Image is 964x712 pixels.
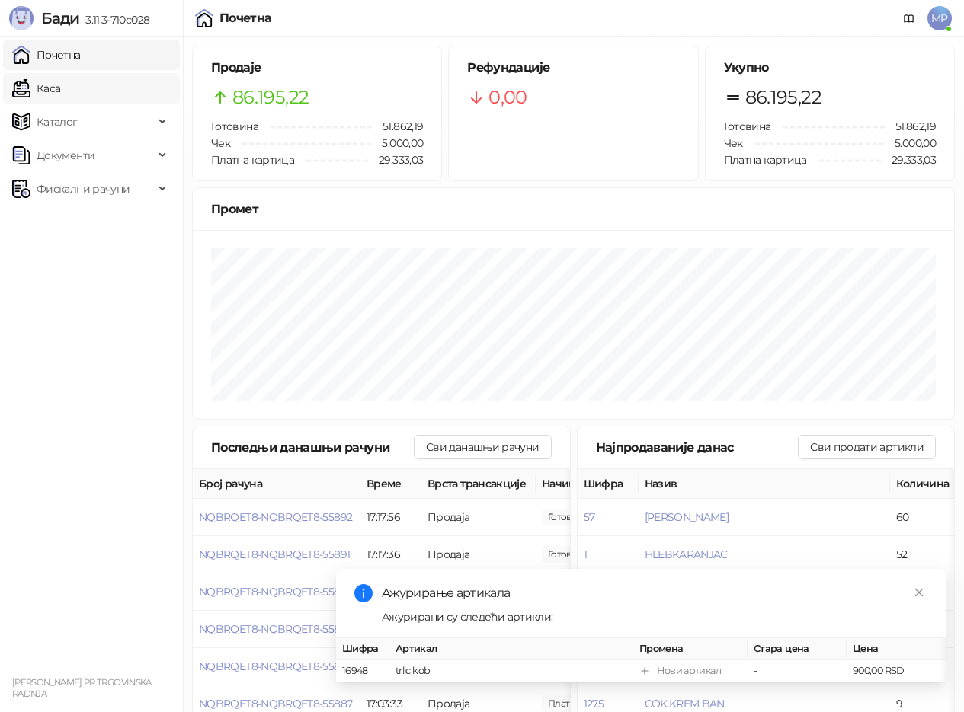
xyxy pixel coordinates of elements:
button: HLEBKARANJAC [645,548,728,561]
div: Нови артикал [657,663,721,678]
small: [PERSON_NAME] PR TRGOVINSKA RADNJA [12,677,152,699]
span: Каталог [37,107,78,137]
span: close [914,587,924,598]
button: 57 [584,510,595,524]
span: 5.000,00 [884,135,936,152]
span: Документи [37,140,94,171]
span: 29.333,03 [881,152,936,168]
button: 1275 [584,697,604,710]
span: 320,00 [542,546,594,563]
td: 17:17:56 [360,499,421,536]
span: MP [927,6,952,30]
span: 51.862,19 [372,118,423,135]
span: 29.333,03 [368,152,423,168]
td: Продаја [421,499,536,536]
th: Начини плаћања [536,469,688,499]
span: Чек [211,136,230,150]
th: Број рачуна [193,469,360,499]
th: Назив [639,469,890,499]
h5: Укупно [724,59,936,77]
button: NQBRQET8-NQBRQET8-55892 [199,510,352,524]
img: Logo [9,6,34,30]
td: trlic kob [389,660,633,682]
span: 86.195,22 [745,83,821,112]
a: Close [911,584,927,601]
span: Фискални рачуни [37,174,130,204]
span: 86.195,22 [232,83,309,112]
th: Количина [890,469,959,499]
th: Време [360,469,421,499]
td: 60 [890,499,959,536]
div: Почетна [219,12,272,24]
th: Шифра [336,638,389,660]
span: Платна картица [211,153,294,167]
span: Готовина [724,120,771,133]
td: 900,00 RSD [847,660,946,682]
td: Продаја [421,536,536,573]
span: 51.862,19 [885,118,936,135]
button: 1 [584,548,587,561]
span: Готовина [211,120,258,133]
div: Ажурирање артикала [382,584,927,602]
button: NQBRQET8-NQBRQET8-55891 [199,548,350,561]
button: NQBRQET8-NQBRQET8-55888 [199,659,353,673]
th: Врста трансакције [421,469,536,499]
button: NQBRQET8-NQBRQET8-55890 [199,585,353,599]
span: Бади [41,9,79,27]
span: Чек [724,136,743,150]
th: Шифра [578,469,639,499]
button: COK.KREM BAN [645,697,725,710]
th: Стара цена [748,638,847,660]
a: Документација [897,6,921,30]
th: Цена [847,638,946,660]
div: Ажурирани су следећи артикли: [382,608,927,625]
span: 0,00 [488,83,527,112]
h5: Продаје [211,59,423,77]
h5: Рефундације [467,59,679,77]
span: Платна картица [724,153,807,167]
button: [PERSON_NAME] [645,510,729,524]
button: NQBRQET8-NQBRQET8-55889 [199,622,353,636]
th: Артикал [389,638,633,660]
td: 16948 [336,660,389,682]
span: 165,00 [542,695,623,712]
td: - [748,660,847,682]
span: 3.11.3-710c028 [79,13,149,27]
th: Промена [633,638,748,660]
a: Каса [12,73,60,104]
td: 52 [890,536,959,573]
a: Почетна [12,40,81,70]
td: 17:17:36 [360,536,421,573]
span: info-circle [354,584,373,602]
span: 105,00 [542,509,594,525]
button: Сви данашњи рачуни [414,435,551,459]
span: 5.000,00 [371,135,423,152]
div: Најпродаваније данас [596,438,799,457]
button: NQBRQET8-NQBRQET8-55887 [199,697,352,710]
div: Последњи данашњи рачуни [211,438,414,457]
button: Сви продати артикли [798,435,936,459]
div: Промет [211,200,936,219]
